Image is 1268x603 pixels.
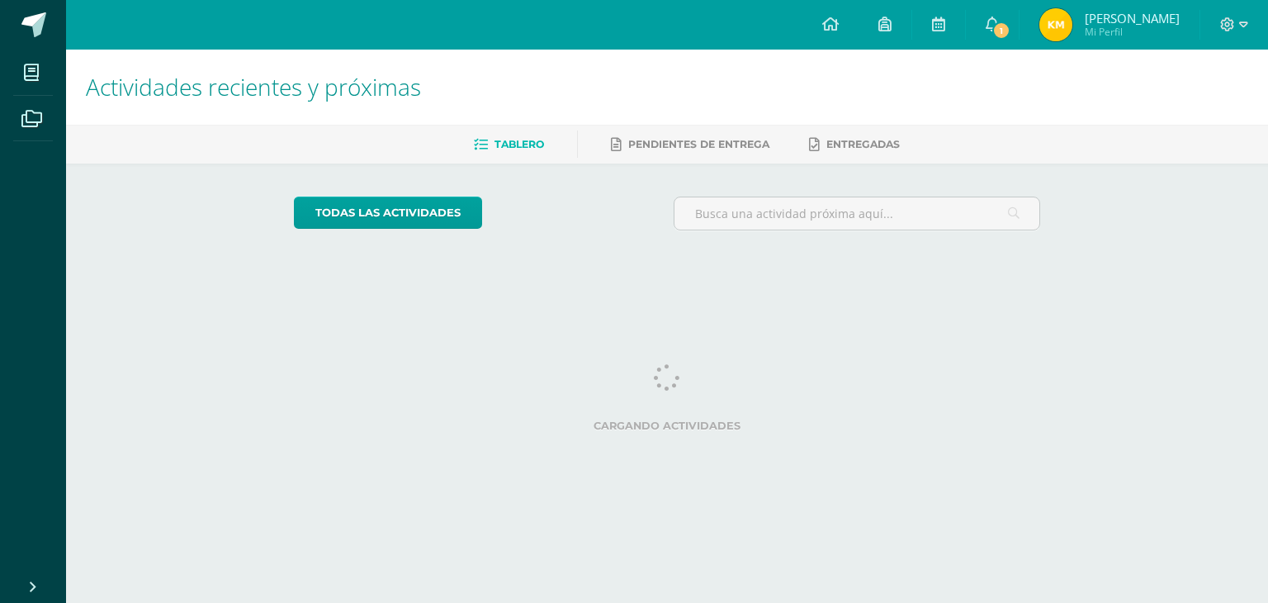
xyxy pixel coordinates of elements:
[86,71,421,102] span: Actividades recientes y próximas
[294,420,1041,432] label: Cargando actividades
[494,138,544,150] span: Tablero
[474,131,544,158] a: Tablero
[826,138,900,150] span: Entregadas
[1085,25,1180,39] span: Mi Perfil
[628,138,769,150] span: Pendientes de entrega
[674,197,1040,230] input: Busca una actividad próxima aquí...
[809,131,900,158] a: Entregadas
[992,21,1010,40] span: 1
[294,197,482,229] a: todas las Actividades
[1039,8,1072,41] img: 7e81b91d9c4f7370959006918b9ae1e2.png
[1085,10,1180,26] span: [PERSON_NAME]
[611,131,769,158] a: Pendientes de entrega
